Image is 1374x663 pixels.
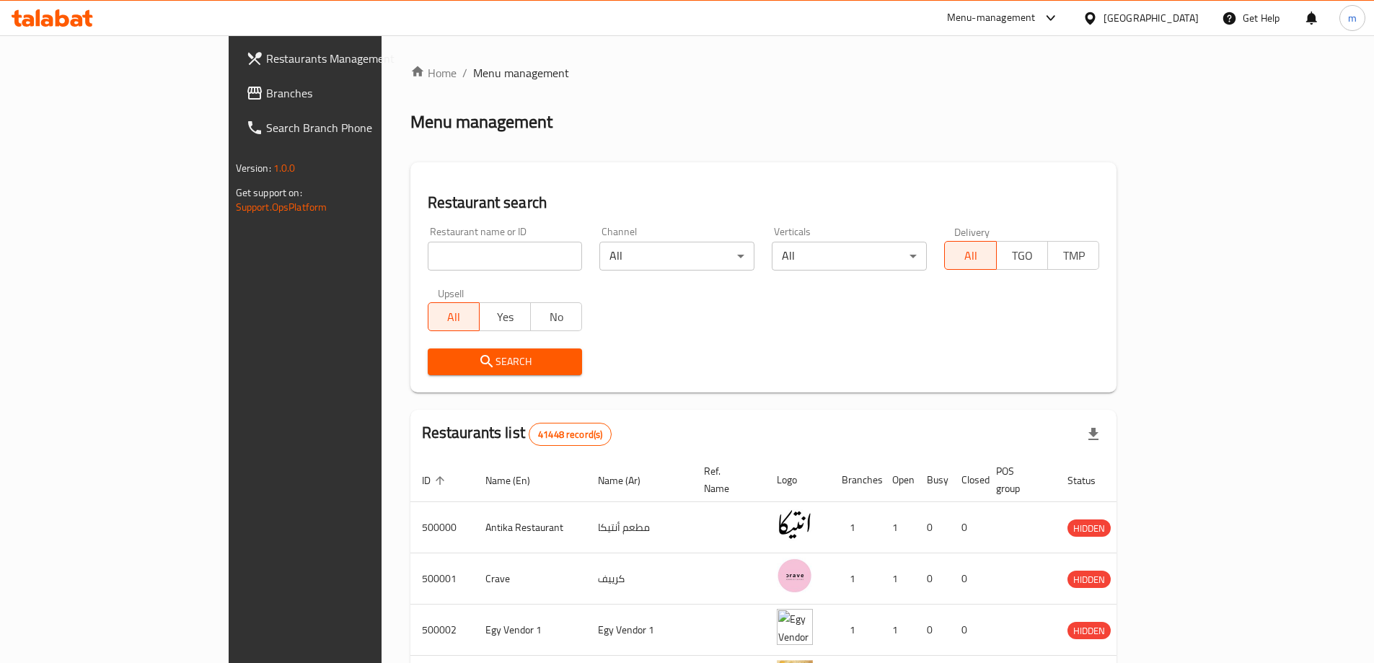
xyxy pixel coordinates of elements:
button: All [944,241,996,270]
span: ID [422,472,449,489]
button: TMP [1047,241,1099,270]
td: 0 [950,553,985,605]
span: All [951,245,990,266]
div: Menu-management [947,9,1036,27]
td: Egy Vendor 1 [474,605,586,656]
span: Name (Ar) [598,472,659,489]
button: All [428,302,480,331]
span: HIDDEN [1067,571,1111,588]
div: Export file [1076,417,1111,452]
label: Upsell [438,288,464,298]
a: Search Branch Phone [234,110,458,145]
th: Branches [830,458,881,502]
div: Total records count [529,423,612,446]
button: Search [428,348,583,375]
th: Logo [765,458,830,502]
h2: Menu management [410,110,552,133]
button: Yes [479,302,531,331]
span: Search [439,353,571,371]
span: All [434,307,474,328]
span: Yes [485,307,525,328]
td: 0 [950,605,985,656]
h2: Restaurants list [422,422,612,446]
th: Busy [915,458,950,502]
span: Menu management [473,64,569,82]
td: 0 [915,553,950,605]
div: HIDDEN [1067,622,1111,639]
span: No [537,307,576,328]
span: Get support on: [236,183,302,202]
th: Open [881,458,915,502]
a: Support.OpsPlatform [236,198,327,216]
span: TMP [1054,245,1093,266]
td: 1 [881,605,915,656]
div: [GEOGRAPHIC_DATA] [1104,10,1199,26]
img: Antika Restaurant [777,506,813,543]
td: Antika Restaurant [474,502,586,553]
button: TGO [996,241,1048,270]
td: 1 [881,502,915,553]
a: Branches [234,76,458,110]
span: Version: [236,159,271,177]
div: All [772,242,927,271]
td: 0 [915,605,950,656]
span: HIDDEN [1067,520,1111,537]
td: 0 [950,502,985,553]
td: 1 [830,502,881,553]
span: Name (En) [485,472,549,489]
span: Search Branch Phone [266,119,446,136]
nav: breadcrumb [410,64,1117,82]
span: TGO [1003,245,1042,266]
span: Branches [266,84,446,102]
a: Restaurants Management [234,41,458,76]
li: / [462,64,467,82]
td: Crave [474,553,586,605]
span: Ref. Name [704,462,748,497]
span: Status [1067,472,1114,489]
td: Egy Vendor 1 [586,605,692,656]
span: Restaurants Management [266,50,446,67]
span: HIDDEN [1067,623,1111,639]
img: Crave [777,558,813,594]
td: 0 [915,502,950,553]
img: Egy Vendor 1 [777,609,813,645]
span: 1.0.0 [273,159,296,177]
span: m [1348,10,1357,26]
button: No [530,302,582,331]
td: كرييف [586,553,692,605]
th: Closed [950,458,985,502]
h2: Restaurant search [428,192,1100,214]
input: Search for restaurant name or ID.. [428,242,583,271]
td: 1 [881,553,915,605]
div: All [599,242,754,271]
td: مطعم أنتيكا [586,502,692,553]
span: 41448 record(s) [529,428,611,442]
td: 1 [830,605,881,656]
div: HIDDEN [1067,519,1111,537]
label: Delivery [954,227,990,237]
td: 1 [830,553,881,605]
span: POS group [996,462,1039,497]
